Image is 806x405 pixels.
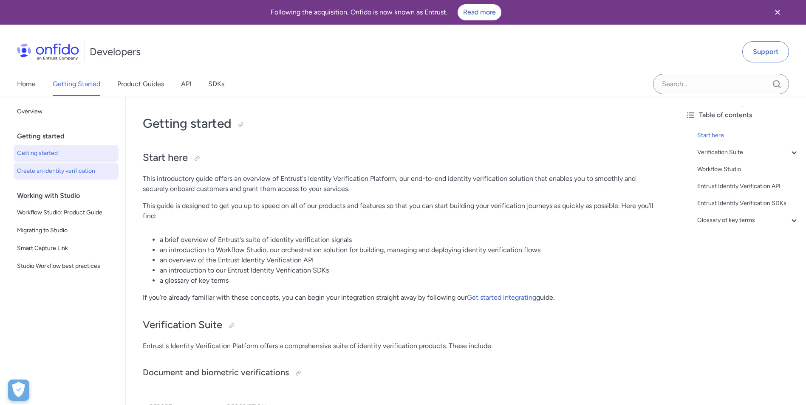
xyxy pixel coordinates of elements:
[160,255,662,265] li: an overview of the Entrust Identity Verification API
[742,41,789,62] a: Support
[697,198,799,208] a: Entrust Identity Verification SDKs
[17,43,79,60] img: Onfido Logo
[160,235,662,245] li: a brief overview of Entrust's suite of identity verification signals
[14,258,119,275] a: Studio Workflow best practices
[17,72,36,96] a: Home
[14,163,119,180] a: Create an identity verification
[160,276,662,286] li: a glossary of key terms
[117,72,164,96] a: Product Guides
[143,341,662,351] p: Entrust's Identity Verification Platform offers a comprehensive suite of identity verification pr...
[458,4,501,20] a: Read more
[14,240,119,257] a: Smart Capture Link
[90,45,141,59] h1: Developers
[697,164,799,174] a: Workflow Studio
[8,380,29,401] div: Cookie Preferences
[14,103,119,120] a: Overview
[17,148,115,158] span: Getting started
[143,292,662,303] p: If you’re already familiar with these concepts, you can begin your integration straight away by f...
[10,4,762,20] div: Following the acquisition, Onfido is now known as Entrust.
[467,293,536,301] a: Get started integrating
[8,380,29,401] button: Open Preferences
[143,366,662,380] h3: Document and biometric verifications
[17,225,115,236] span: Migrating to Studio
[17,107,115,117] span: Overview
[17,261,115,271] span: Studio Workflow best practices
[17,128,122,145] div: Getting started
[14,222,119,239] a: Migrating to Studio
[14,204,119,221] a: Workflow Studio: Product Guide
[53,72,100,96] a: Getting Started
[143,201,662,221] p: This guide is designed to get you up to speed on all of our products and features so that you can...
[143,174,662,194] p: This introductory guide offers an overview of Entrust's Identity Verification Platform, our end-t...
[17,187,122,204] div: Working with Studio
[697,215,799,225] a: Glossary of key terms
[17,243,115,253] span: Smart Capture Link
[14,145,119,162] a: Getting started
[208,72,224,96] a: SDKs
[160,265,662,276] li: an introduction to our Entrust Identity Verification SDKs
[762,2,793,23] button: Close banner
[685,110,799,120] div: Table of contents
[143,151,662,165] h2: Start here
[697,147,799,157] a: Verification Suite
[160,245,662,255] li: an introduction to Workflow Studio, our orchestration solution for building, managing and deployi...
[143,115,662,132] h1: Getting started
[17,208,115,218] span: Workflow Studio: Product Guide
[697,181,799,191] a: Entrust Identity Verification API
[17,166,115,176] span: Create an identity verification
[181,72,191,96] a: API
[653,74,789,94] input: Onfido search input field
[772,7,783,17] svg: Close banner
[143,318,662,332] h2: Verification Suite
[697,130,799,141] a: Start here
